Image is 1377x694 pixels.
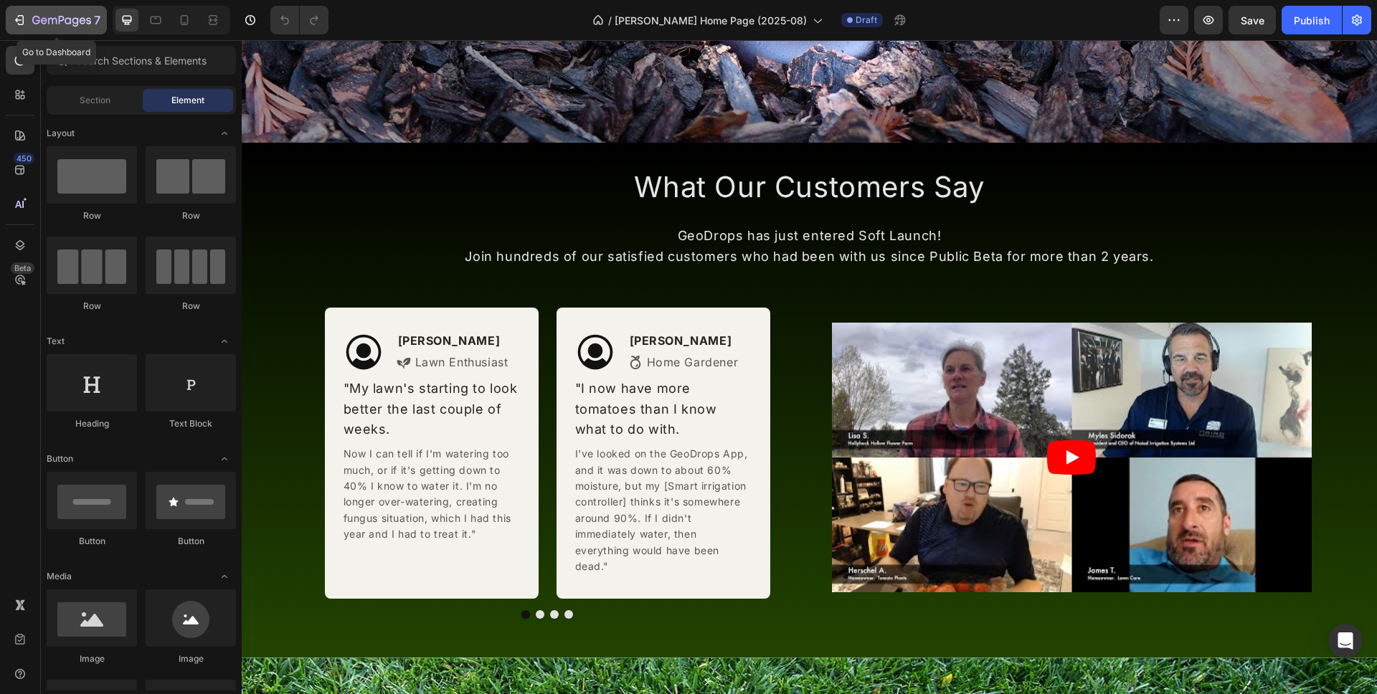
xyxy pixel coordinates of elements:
input: Search Sections & Elements [47,46,236,75]
div: Button [47,535,137,548]
div: Row [146,209,236,222]
div: Open Intercom Messenger [1328,624,1363,658]
button: 7 [6,6,107,34]
span: Button [47,452,73,465]
span: / [608,13,612,28]
button: Dot [308,570,317,579]
span: Toggle open [213,447,236,470]
span: Element [171,94,204,107]
p: I've looked on the GeoDrops App, and it was down to about 60% moisture, but my [Smart irrigation ... [333,406,510,534]
div: Row [47,209,137,222]
span: [PERSON_NAME] Home Page (2025-08) [615,13,807,28]
div: Heading [47,417,137,430]
strong: [PERSON_NAME] [388,293,491,308]
div: Image [47,652,137,665]
div: Text Block [146,417,236,430]
span: Toggle open [213,330,236,353]
span: Toggle open [213,122,236,145]
span: Text [47,335,65,348]
div: Button [146,535,236,548]
div: Publish [1294,13,1330,28]
div: Row [146,300,236,313]
button: Dot [294,570,303,579]
p: Home Gardener [405,313,497,332]
p: 7 [94,11,100,29]
div: Undo/Redo [270,6,328,34]
p: "I now have more tomatoes than I know what to do with. [333,338,510,400]
div: 450 [14,153,34,164]
span: Media [47,570,72,583]
button: Dot [323,570,331,579]
button: Play [805,400,854,434]
span: Toggle open [213,565,236,588]
span: Section [80,94,110,107]
div: Beta [11,262,34,274]
span: Save [1241,14,1264,27]
iframe: Design area [242,40,1377,694]
span: Layout [47,127,75,140]
div: Image [146,652,236,665]
button: Save [1229,6,1276,34]
div: Row [47,300,137,313]
button: Publish [1282,6,1342,34]
span: Draft [856,14,877,27]
button: Dot [280,570,288,579]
